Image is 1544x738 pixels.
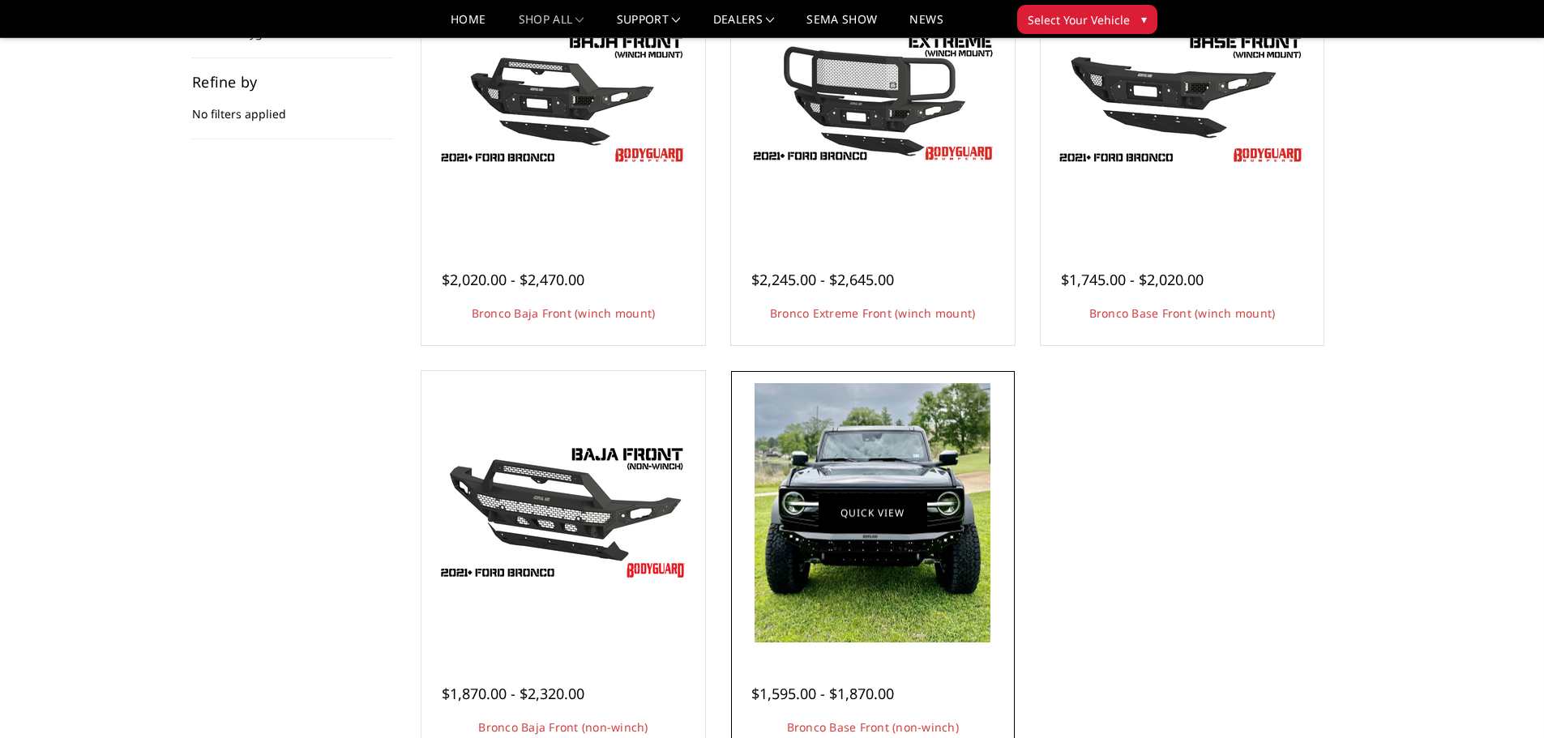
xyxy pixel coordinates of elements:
[755,383,990,642] img: Bronco Base Front (non-winch)
[1017,5,1157,34] button: Select Your Vehicle
[1061,270,1204,289] span: $1,745.00 - $2,020.00
[806,14,877,37] a: SEMA Show
[192,75,393,89] h5: Refine by
[735,375,1011,651] a: Bronco Base Front (non-winch) Bronco Base Front (non-winch)
[478,719,648,735] a: Bronco Baja Front (non-winch)
[909,14,943,37] a: News
[451,14,485,37] a: Home
[787,719,959,735] a: Bronco Base Front (non-winch)
[713,14,775,37] a: Dealers
[442,684,584,703] span: $1,870.00 - $2,320.00
[819,493,927,531] a: Quick view
[1463,660,1544,738] iframe: Chat Widget
[442,270,584,289] span: $2,020.00 - $2,470.00
[751,270,894,289] span: $2,245.00 - $2,645.00
[426,375,701,651] a: Bronco Baja Front (non-winch) Bronco Baja Front (non-winch)
[1028,11,1130,28] span: Select Your Vehicle
[472,305,656,321] a: Bronco Baja Front (winch mount)
[617,14,681,37] a: Support
[751,684,894,703] span: $1,595.00 - $1,870.00
[519,14,584,37] a: shop all
[1141,11,1147,28] span: ▾
[1089,305,1276,321] a: Bronco Base Front (winch mount)
[770,305,976,321] a: Bronco Extreme Front (winch mount)
[192,75,393,139] div: No filters applied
